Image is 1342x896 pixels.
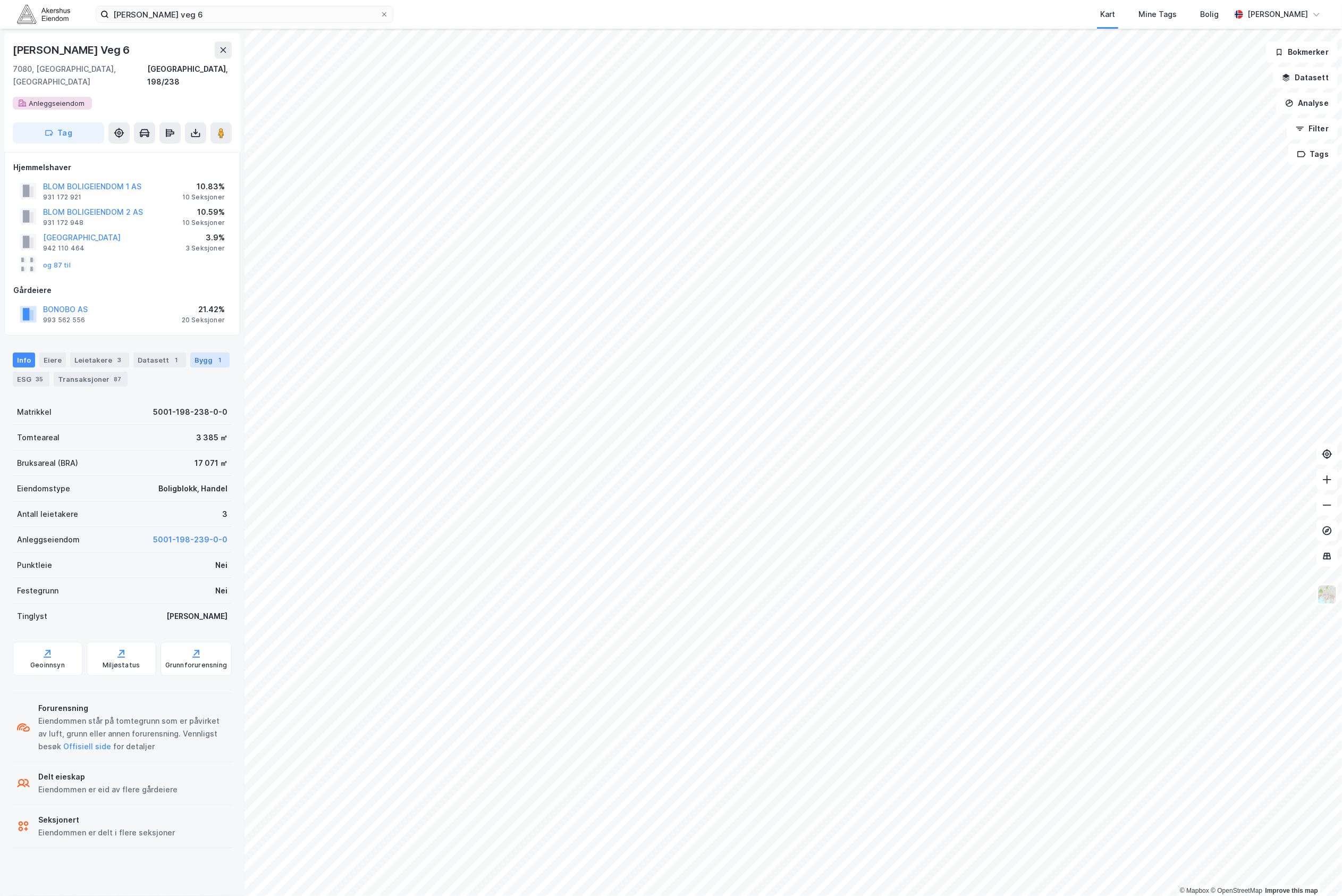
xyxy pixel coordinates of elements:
[17,610,47,623] div: Tinglyst
[13,372,49,387] div: ESG
[215,559,227,572] div: Nei
[103,661,140,669] div: Miljøstatus
[158,482,227,495] div: Boligblokk, Handel
[133,353,186,367] div: Datasett
[38,826,175,839] div: Eiendommen er delt i flere seksjoner
[13,353,35,367] div: Info
[1180,887,1209,894] a: Mapbox
[43,316,85,324] div: 993 562 556
[109,6,380,22] input: Søk på adresse, matrikkel, gårdeiere, leietakere eller personer
[17,431,60,444] div: Tomteareal
[39,353,66,367] div: Eiere
[54,372,128,387] div: Transaksjoner
[147,63,232,88] div: [GEOGRAPHIC_DATA], 198/238
[182,303,225,316] div: 21.42%
[153,533,227,546] button: 5001-198-239-0-0
[1265,887,1318,894] a: Improve this map
[114,355,125,365] div: 3
[17,559,52,572] div: Punktleie
[1287,118,1338,139] button: Filter
[182,206,225,219] div: 10.59%
[222,508,227,521] div: 3
[43,219,83,227] div: 931 172 948
[38,702,227,715] div: Forurensning
[17,5,70,23] img: akershus-eiendom-logo.9091f326c980b4bce74ccdd9f866810c.svg
[13,122,104,144] button: Tag
[17,533,80,546] div: Anleggseiendom
[153,406,227,418] div: 5001-198-238-0-0
[215,584,227,597] div: Nei
[43,244,85,253] div: 942 110 464
[43,193,81,202] div: 931 172 921
[17,457,78,470] div: Bruksareal (BRA)
[1273,67,1338,88] button: Datasett
[182,219,225,227] div: 10 Seksjoner
[182,180,225,193] div: 10.83%
[1247,8,1308,21] div: [PERSON_NAME]
[196,431,227,444] div: 3 385 ㎡
[17,584,58,597] div: Festegrunn
[38,814,175,826] div: Seksjonert
[171,355,182,365] div: 1
[13,41,132,58] div: [PERSON_NAME] Veg 6
[1266,41,1338,63] button: Bokmerker
[185,231,225,244] div: 3.9%
[1276,93,1338,114] button: Analyse
[1138,8,1177,21] div: Mine Tags
[17,508,78,521] div: Antall leietakere
[38,771,178,783] div: Delt eieskap
[112,374,123,384] div: 87
[13,161,231,174] div: Hjemmelshaver
[70,353,129,367] div: Leietakere
[182,193,225,202] div: 10 Seksjoner
[17,482,70,495] div: Eiendomstype
[13,284,231,297] div: Gårdeiere
[1317,584,1337,605] img: Z
[166,610,227,623] div: [PERSON_NAME]
[215,355,225,365] div: 1
[182,316,225,324] div: 20 Seksjoner
[1211,887,1262,894] a: OpenStreetMap
[1289,845,1342,896] iframe: Chat Widget
[195,457,227,470] div: 17 071 ㎡
[1100,8,1115,21] div: Kart
[185,244,225,253] div: 3 Seksjoner
[30,661,65,669] div: Geoinnsyn
[38,715,227,753] div: Eiendommen står på tomtegrunn som er påvirket av luft, grunn eller annen forurensning. Vennligst ...
[165,661,227,669] div: Grunnforurensning
[1289,845,1342,896] div: Kontrollprogram for chat
[1200,8,1219,21] div: Bolig
[17,406,52,418] div: Matrikkel
[38,783,178,796] div: Eiendommen er eid av flere gårdeiere
[13,63,147,88] div: 7080, [GEOGRAPHIC_DATA], [GEOGRAPHIC_DATA]
[33,374,45,384] div: 35
[1288,144,1338,165] button: Tags
[190,353,230,367] div: Bygg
